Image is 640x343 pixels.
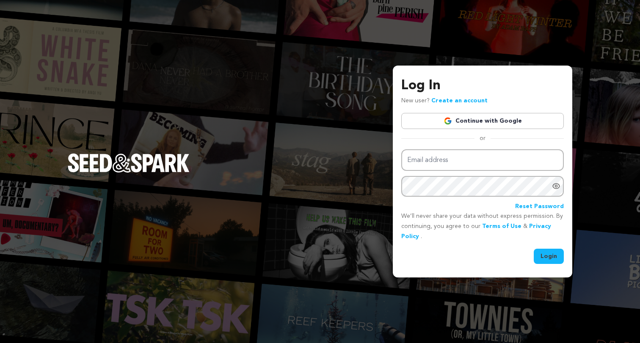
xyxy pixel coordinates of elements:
[401,113,564,129] a: Continue with Google
[401,211,564,241] p: We’ll never share your data without express permission. By continuing, you agree to our & .
[401,76,564,96] h3: Log In
[444,117,452,125] img: Google logo
[401,149,564,171] input: Email address
[482,223,521,229] a: Terms of Use
[68,154,190,172] img: Seed&Spark Logo
[401,223,551,239] a: Privacy Policy
[534,249,564,264] button: Login
[515,202,564,212] a: Reset Password
[474,134,491,143] span: or
[552,182,560,190] a: Show password as plain text. Warning: this will display your password on the screen.
[431,98,488,104] a: Create an account
[401,96,488,106] p: New user?
[68,154,190,189] a: Seed&Spark Homepage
